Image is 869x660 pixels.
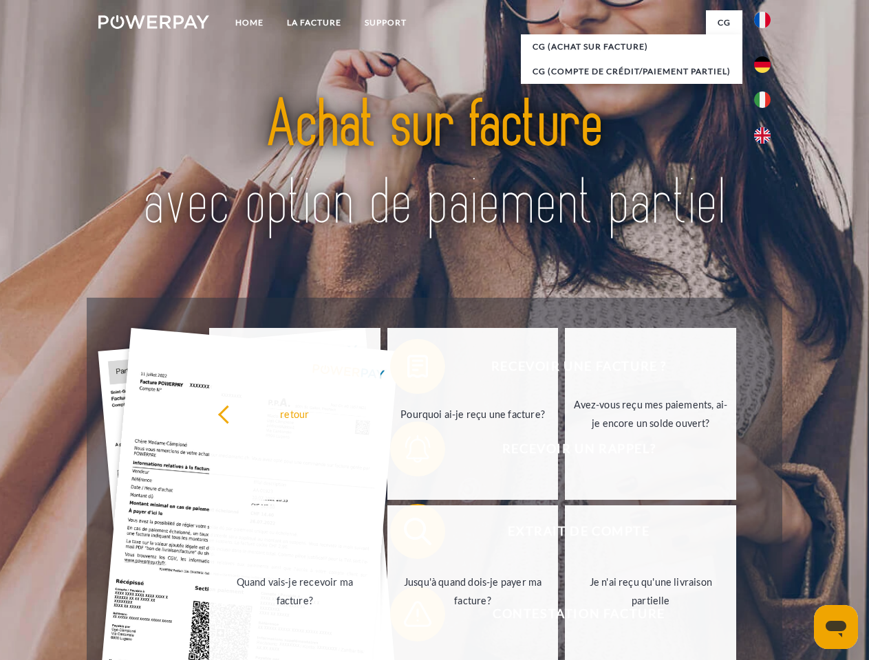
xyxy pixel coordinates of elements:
[573,395,728,432] div: Avez-vous reçu mes paiements, ai-je encore un solde ouvert?
[396,404,550,423] div: Pourquoi ai-je reçu une facture?
[217,404,372,423] div: retour
[353,10,418,35] a: Support
[754,56,771,73] img: de
[275,10,353,35] a: LA FACTURE
[565,328,736,500] a: Avez-vous reçu mes paiements, ai-je encore un solde ouvert?
[217,573,372,610] div: Quand vais-je recevoir ma facture?
[706,10,742,35] a: CG
[521,59,742,84] a: CG (Compte de crédit/paiement partiel)
[224,10,275,35] a: Home
[754,12,771,28] img: fr
[521,34,742,59] a: CG (achat sur facture)
[814,605,858,649] iframe: Bouton de lancement de la fenêtre de messagerie
[754,91,771,108] img: it
[573,573,728,610] div: Je n'ai reçu qu'une livraison partielle
[396,573,550,610] div: Jusqu'à quand dois-je payer ma facture?
[754,127,771,144] img: en
[131,66,738,263] img: title-powerpay_fr.svg
[98,15,209,29] img: logo-powerpay-white.svg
